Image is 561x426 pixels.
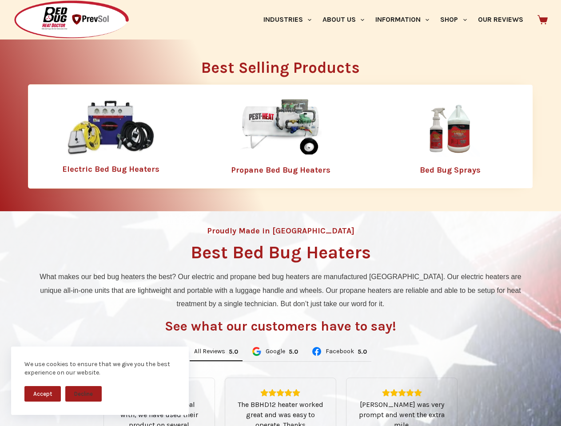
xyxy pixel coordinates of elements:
div: 5.0 [229,348,238,355]
div: Rating: 5.0 out of 5 [289,348,298,355]
div: 5.0 [358,348,367,355]
a: Bed Bug Sprays [420,165,481,175]
a: Electric Bed Bug Heaters [62,164,159,174]
button: Accept [24,386,61,402]
span: Google [266,348,285,355]
div: We use cookies to ensure that we give you the best experience on our website. [24,360,175,377]
button: Open LiveChat chat widget [7,4,34,30]
div: Rating: 5.0 out of 5 [229,348,238,355]
div: 5.0 [289,348,298,355]
a: Propane Bed Bug Heaters [231,165,330,175]
button: Decline [65,386,102,402]
div: Rating: 5.0 out of 5 [358,348,367,355]
h3: See what our customers have to say! [165,319,396,333]
div: Rating: 5.0 out of 5 [357,389,446,397]
h1: Best Bed Bug Heaters [191,244,371,261]
h4: Proudly Made in [GEOGRAPHIC_DATA] [207,227,354,235]
span: Facebook [326,348,354,355]
span: All Reviews [194,348,225,355]
p: What makes our bed bug heaters the best? Our electric and propane bed bug heaters are manufacture... [32,270,529,311]
h2: Best Selling Products [28,60,533,75]
div: Rating: 5.0 out of 5 [236,389,325,397]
